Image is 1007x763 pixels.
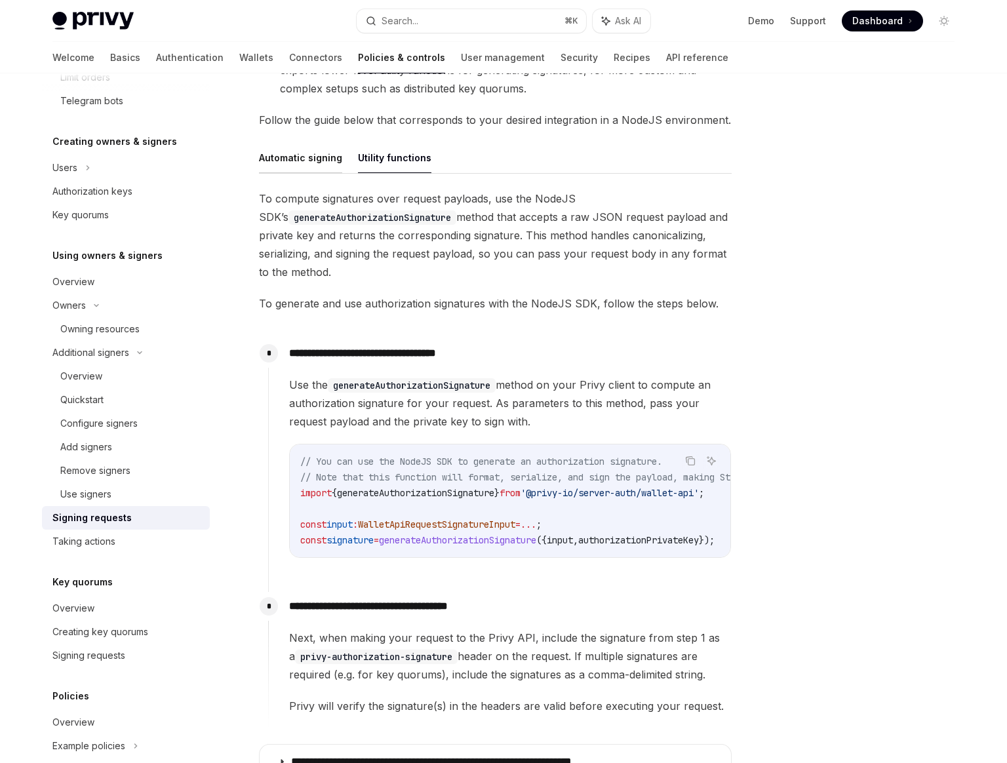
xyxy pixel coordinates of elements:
a: Demo [748,14,774,28]
a: Configure signers [42,412,210,435]
div: Configure signers [60,416,138,431]
span: , [573,534,578,546]
span: authorizationPrivateKey [578,534,699,546]
a: Policies & controls [358,42,445,73]
span: ⌘ K [564,16,578,26]
a: Overview [42,270,210,294]
span: : [353,518,358,530]
a: Telegram bots [42,89,210,113]
span: } [494,487,500,499]
a: Dashboard [842,10,923,31]
div: Example policies [52,738,125,754]
h5: Creating owners & signers [52,134,177,149]
a: Quickstart [42,388,210,412]
a: Taking actions [42,530,210,553]
span: Next, when making your request to the Privy API, include the signature from step 1 as a header on... [289,629,731,684]
div: Remove signers [60,463,130,479]
img: light logo [52,12,134,30]
a: Overview [42,597,210,620]
span: Privy will verify the signature(s) in the headers are valid before executing your request. [289,697,731,715]
span: Dashboard [852,14,903,28]
button: Toggle dark mode [934,10,955,31]
div: Additional signers [52,345,129,361]
span: = [374,534,379,546]
span: To generate and use authorization signatures with the NodeJS SDK, follow the steps below. [259,294,732,313]
div: Overview [52,600,94,616]
button: Copy the contents from the code block [682,452,699,469]
span: To compute signatures over request payloads, use the NodeJS SDK’s method that accepts a raw JSON ... [259,189,732,281]
div: Use signers [60,486,111,502]
code: generateAuthorizationSignature [328,378,496,393]
button: Automatic signing [259,142,342,173]
div: Owning resources [60,321,140,337]
a: Basics [110,42,140,73]
a: Welcome [52,42,94,73]
div: Taking actions [52,534,115,549]
h5: Key quorums [52,574,113,590]
span: WalletApiRequestSignatureInput [358,518,515,530]
span: '@privy-io/server-auth/wallet-api' [521,487,699,499]
a: Overview [42,711,210,734]
span: ({ [536,534,547,546]
span: import [300,487,332,499]
a: Owning resources [42,317,210,341]
span: signature [326,534,374,546]
span: }); [699,534,715,546]
span: = [515,518,521,530]
div: Creating key quorums [52,624,148,640]
li: exports lower-level utility functions for generating signatures, for more custom and complex setu... [259,61,732,98]
a: Wallets [239,42,273,73]
a: Remove signers [42,459,210,482]
span: Ask AI [615,14,641,28]
a: Support [790,14,826,28]
code: privy-authorization-signature [295,650,458,664]
a: Add signers [42,435,210,459]
button: Ask AI [593,9,650,33]
div: Owners [52,298,86,313]
span: const [300,518,326,530]
h5: Using owners & signers [52,248,163,264]
span: ... [521,518,536,530]
a: Key quorums [42,203,210,227]
div: Users [52,160,77,176]
button: Utility functions [358,142,431,173]
span: { [332,487,337,499]
a: Overview [42,364,210,388]
div: Search... [382,13,418,29]
span: input [326,518,353,530]
span: generateAuthorizationSignature [337,487,494,499]
a: Use signers [42,482,210,506]
span: // Note that this function will format, serialize, and sign the payload, making Step 2 redundant. [300,471,809,483]
a: API reference [666,42,728,73]
a: Connectors [289,42,342,73]
button: Search...⌘K [357,9,586,33]
code: generateAuthorizationSignature [288,210,456,225]
a: Authentication [156,42,224,73]
span: Use the method on your Privy client to compute an authorization signature for your request. As pa... [289,376,731,431]
a: User management [461,42,545,73]
div: Overview [52,274,94,290]
span: const [300,534,326,546]
a: Signing requests [42,506,210,530]
span: from [500,487,521,499]
span: input [547,534,573,546]
span: generateAuthorizationSignature [379,534,536,546]
a: Security [561,42,598,73]
button: Ask AI [703,452,720,469]
div: Signing requests [52,510,132,526]
a: Recipes [614,42,650,73]
div: Overview [60,368,102,384]
span: // You can use the NodeJS SDK to generate an authorization signature. [300,456,662,467]
div: Overview [52,714,94,730]
h5: Policies [52,688,89,704]
div: Quickstart [60,392,104,408]
span: ; [536,518,542,530]
div: Telegram bots [60,93,123,109]
div: Signing requests [52,648,125,663]
div: Authorization keys [52,184,132,199]
div: Add signers [60,439,112,455]
div: Key quorums [52,207,109,223]
a: Signing requests [42,644,210,667]
a: Creating key quorums [42,620,210,644]
span: Follow the guide below that corresponds to your desired integration in a NodeJS environment. [259,111,732,129]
